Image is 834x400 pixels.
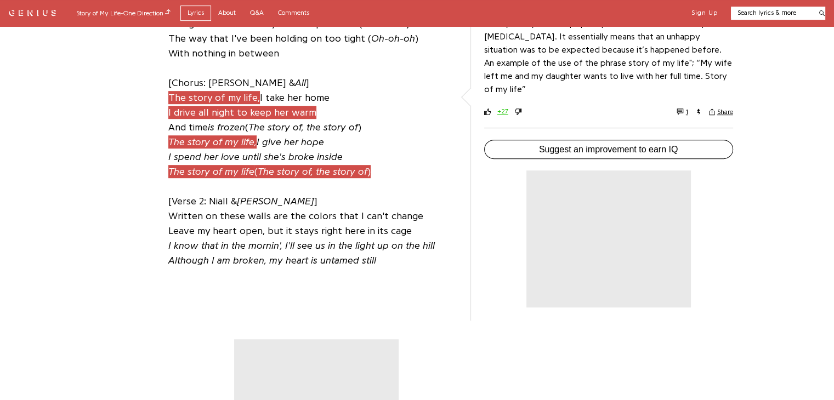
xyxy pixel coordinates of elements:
i: The story of, the story of [258,167,367,176]
button: Suggest an improvement to earn IQ [484,140,733,159]
span: The story of my life, [168,91,260,104]
a: Lyrics [180,5,211,20]
span: 1 [686,108,688,116]
span: The story of my life [168,165,254,178]
a: I drive all night to keep her warm [168,105,316,119]
a: (The story of, the story of) [254,164,371,179]
i: Oh-oh-oh [362,19,406,28]
a: The story of my life, [168,90,260,105]
a: The story of my life, [168,134,257,149]
button: +27 [497,107,508,116]
i: I know that in the mornin', I'll see us in the light up on the hill Although I am broken, my hear... [168,241,435,265]
i: is frozen [208,122,245,132]
i: Oh-oh-oh [371,33,415,43]
i: All [295,78,306,88]
button: Sign Up [691,9,718,18]
svg: upvote [484,108,491,115]
i: [PERSON_NAME] [237,196,314,206]
span: The story of my life, [168,135,257,148]
p: “Story of my life” is a popular phrase often meant to explain [MEDICAL_DATA]. It essentially mean... [484,17,733,96]
button: 1 [677,108,688,116]
span: I drive all night to keep her warm [168,106,316,119]
a: About [211,5,243,20]
div: Story of My Life - One Direction [76,8,171,18]
span: Share [717,108,733,116]
input: Search lyrics & more [731,8,813,18]
span: ( ) [254,165,371,178]
a: The story of my life [168,164,254,179]
a: Comments [271,5,316,20]
svg: downvote [515,108,521,115]
a: Q&A [243,5,271,20]
i: The story of, the story of [248,122,358,132]
i: I give her hope I spend her love until she's broke inside [168,134,343,179]
button: Share [709,108,733,116]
